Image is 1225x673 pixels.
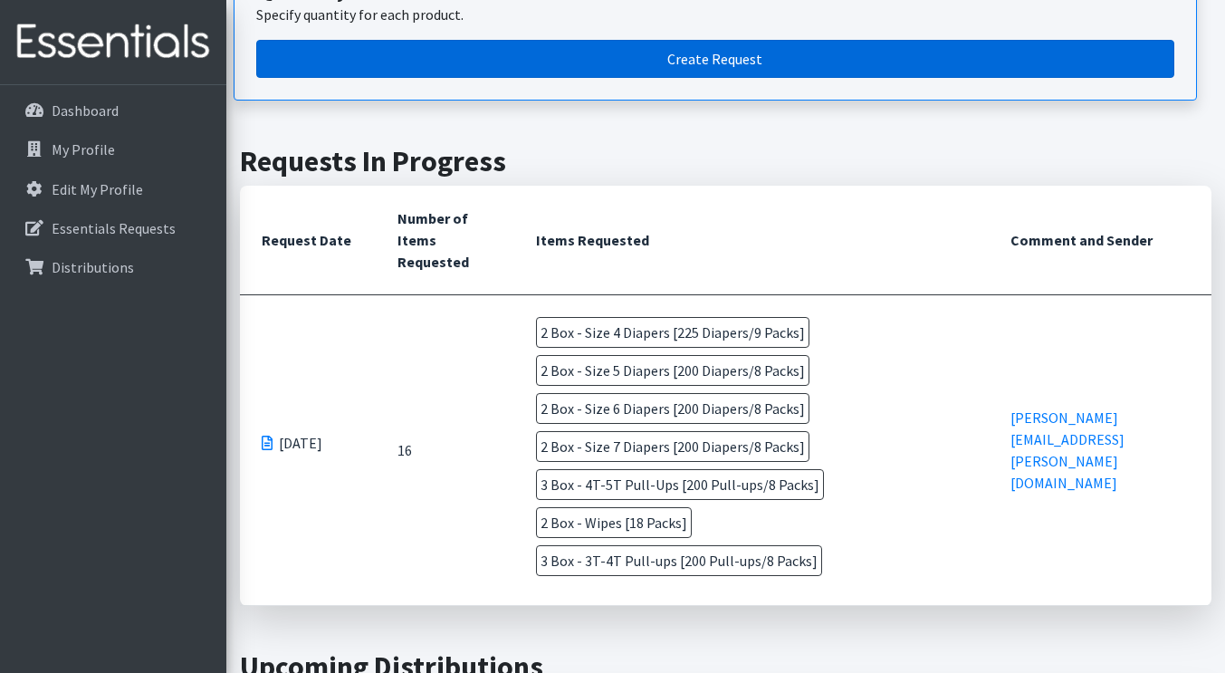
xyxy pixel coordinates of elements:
th: Items Requested [514,186,989,295]
td: 16 [376,295,514,606]
p: Essentials Requests [52,219,176,237]
span: [DATE] [279,432,322,454]
a: My Profile [7,131,219,168]
a: Dashboard [7,92,219,129]
span: 2 Box - Wipes [18 Packs] [536,507,692,538]
span: 2 Box - Size 7 Diapers [200 Diapers/8 Packs] [536,431,809,462]
a: Create a request by quantity [256,40,1174,78]
p: Edit My Profile [52,180,143,198]
h2: Requests In Progress [240,144,1211,178]
a: Edit My Profile [7,171,219,207]
p: Distributions [52,258,134,276]
span: 2 Box - Size 6 Diapers [200 Diapers/8 Packs] [536,393,809,424]
a: Essentials Requests [7,210,219,246]
th: Request Date [240,186,376,295]
span: 2 Box - Size 4 Diapers [225 Diapers/9 Packs] [536,317,809,348]
p: Specify quantity for each product. [256,4,1174,25]
p: My Profile [52,140,115,159]
a: [PERSON_NAME][EMAIL_ADDRESS][PERSON_NAME][DOMAIN_NAME] [1010,409,1125,492]
span: 3 Box - 3T-4T Pull-ups [200 Pull-ups/8 Packs] [536,545,822,576]
th: Number of Items Requested [376,186,514,295]
th: Comment and Sender [989,186,1211,295]
a: Distributions [7,249,219,285]
p: Dashboard [52,101,119,120]
span: 3 Box - 4T-5T Pull-Ups [200 Pull-ups/8 Packs] [536,469,824,500]
span: 2 Box - Size 5 Diapers [200 Diapers/8 Packs] [536,355,809,386]
img: HumanEssentials [7,12,219,72]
